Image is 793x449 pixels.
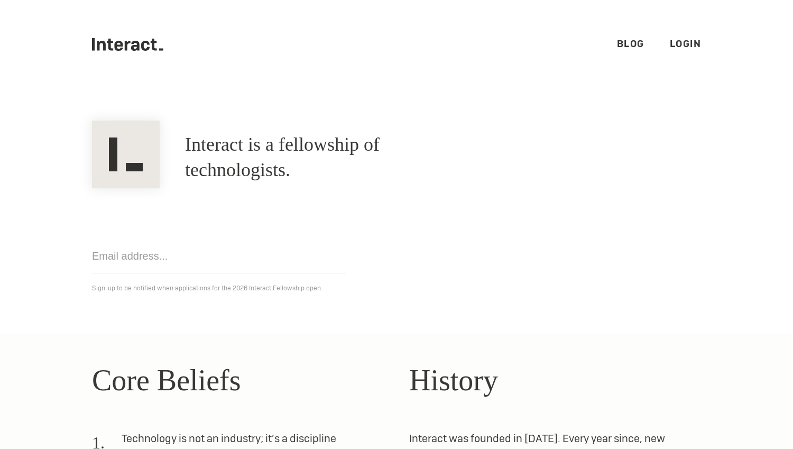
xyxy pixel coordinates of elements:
[92,239,346,273] input: Email address...
[92,358,384,402] h2: Core Beliefs
[670,38,702,50] a: Login
[92,282,701,295] p: Sign-up to be notified when applications for the 2026 Interact Fellowship open.
[617,38,644,50] a: Blog
[185,132,471,183] h1: Interact is a fellowship of technologists.
[92,121,160,188] img: Interact Logo
[409,358,701,402] h2: History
